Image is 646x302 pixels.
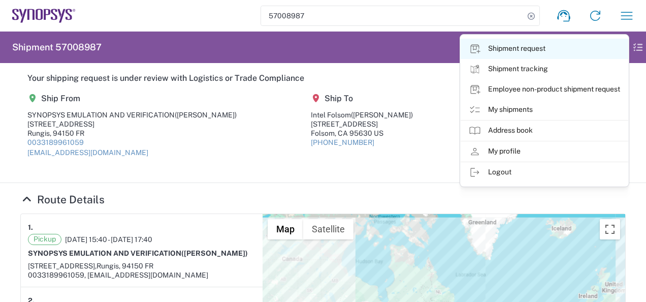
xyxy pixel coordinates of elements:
span: ([PERSON_NAME]) [175,111,237,119]
button: Show satellite imagery [303,219,353,239]
div: Intel Folsom [311,110,413,119]
a: Logout [461,162,628,183]
div: Rungis, 94150 FR [27,129,237,138]
strong: SYNOPSYS EMULATION AND VERIFICATION [28,249,248,257]
a: My profile [461,141,628,162]
a: Address book [461,120,628,141]
span: [DATE] 15:40 - [DATE] 17:40 [65,235,152,244]
h5: Ship To [311,94,413,103]
span: [STREET_ADDRESS], [28,262,96,270]
button: Show street map [268,219,303,239]
a: [PHONE_NUMBER] [311,138,374,146]
a: Employee non-product shipment request [461,79,628,100]
a: [EMAIL_ADDRESS][DOMAIN_NAME] [27,148,148,157]
input: Shipment, tracking or reference number [261,6,524,25]
span: ([PERSON_NAME]) [181,249,248,257]
h5: Your shipping request is under review with Logistics or Trade Compliance [27,73,619,83]
a: Hide Details [20,193,105,206]
h2: Shipment 57008987 [12,41,102,53]
div: SYNOPSYS EMULATION AND VERIFICATION [27,110,237,119]
a: 0033189961059 [27,138,84,146]
div: Folsom, CA 95630 US [311,129,413,138]
span: ([PERSON_NAME]) [351,111,413,119]
h5: Ship From [27,94,237,103]
div: [STREET_ADDRESS] [311,119,413,129]
button: Toggle fullscreen view [600,219,620,239]
div: 0033189961059, [EMAIL_ADDRESS][DOMAIN_NAME] [28,270,255,280]
a: Shipment tracking [461,59,628,79]
a: My shipments [461,100,628,120]
span: Pickup [28,234,61,245]
span: Rungis, 94150 FR [96,262,153,270]
strong: 1. [28,221,33,234]
div: [STREET_ADDRESS] [27,119,237,129]
a: Shipment request [461,39,628,59]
